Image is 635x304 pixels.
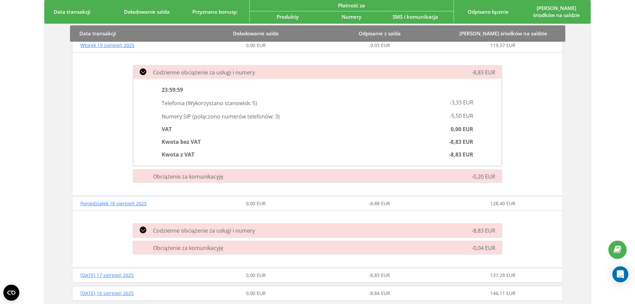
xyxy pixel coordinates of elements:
span: Płatność za [338,2,365,9]
span: -5,50 EUR [450,112,473,119]
span: Doładowanie salda [124,8,170,15]
span: -9,03 EUR [369,42,390,48]
span: 5 ) [252,99,257,107]
div: Open Intercom Messenger [612,266,628,282]
span: Kwota bez VAT [162,138,201,145]
span: Codzienne obciążenie za usługi i numery [153,69,255,76]
span: 0,00 EUR [451,125,473,133]
span: [PERSON_NAME] śriodków na saldzie [533,5,580,18]
span: 146,11 EUR [490,290,515,296]
span: -0,04 EUR [472,244,495,252]
span: [DATE] , 17 sierpień 2025 [80,272,134,278]
span: Poniedziałek , 18 sierpień 2025 [80,200,147,207]
span: Numery SIP [162,113,192,120]
span: Data transakcji [79,30,116,37]
span: Data transakcji [54,8,90,15]
span: 0,00 EUR [246,290,266,296]
span: Odpisanie z salda [359,30,401,37]
span: -0,20 EUR [472,173,495,180]
span: ( [192,113,194,120]
span: Telefonia [162,99,186,107]
span: -8,83 EUR [369,272,390,278]
span: -3,33 EUR [450,99,473,106]
button: Open CMP widget [3,285,19,301]
span: Wtorek , 19 sierpień 2025 [80,42,134,48]
span: Produkty [277,13,299,20]
span: -8,83 EUR [449,151,473,158]
span: -8,88 EUR [369,200,390,207]
span: 0,00 EUR [246,200,266,207]
span: Kwota z VAT [162,151,194,158]
span: -8,83 EUR [472,227,495,234]
span: -8,84 EUR [369,290,390,296]
span: Obciążenie za komunikacyję [153,173,223,180]
span: 0,00 EUR [246,272,266,278]
span: ( [186,99,188,107]
span: 137,28 EUR [490,272,515,278]
span: 23:59:59 [162,86,183,93]
span: Obciążenie za komunikacyję [153,244,223,252]
span: połączono numerów telefonów: [194,113,274,120]
span: 119,37 EUR [490,42,515,48]
span: -8,83 EUR [449,138,473,145]
span: Codzienne obciążenie za usługi i numery [153,227,255,234]
span: SMS i komunikacja [393,13,438,20]
span: Przyznano bonusy: [192,8,238,15]
span: 128,40 EUR [490,200,515,207]
span: -8,83 EUR [472,69,495,76]
span: VAT [162,125,172,133]
span: Odpisano łącznie [468,8,509,15]
span: 3 ) [275,113,280,120]
span: [PERSON_NAME] śriodków na saldzie [459,30,547,37]
span: Wykorzystano stanowisk: [188,99,251,107]
span: Numery [342,13,361,20]
span: [DATE] , 16 sierpień 2025 [80,290,134,296]
span: Doładowanie salda [233,30,279,37]
span: 0,00 EUR [246,42,266,48]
